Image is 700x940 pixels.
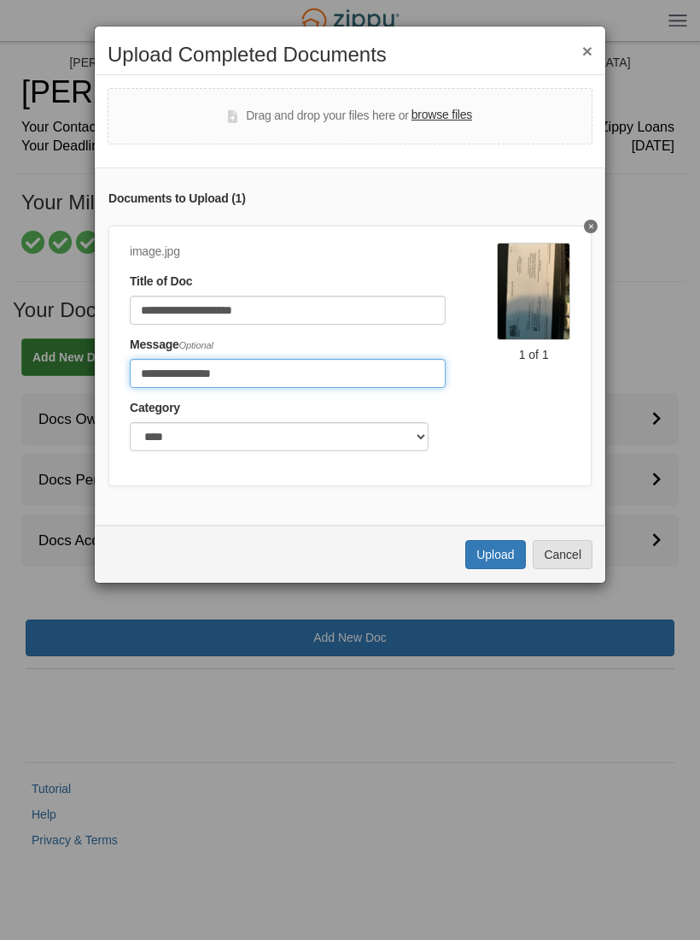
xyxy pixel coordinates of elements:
h2: Upload Completed Documents [108,44,592,66]
div: Documents to Upload ( 1 ) [108,190,592,209]
img: image.jpg [497,243,570,340]
button: Delete Current address image [584,220,598,233]
input: Document Title [130,296,446,325]
div: 1 of 1 [497,346,570,363]
div: Drag and drop your files here or [228,106,472,126]
button: Cancel [533,540,592,569]
label: Message [130,336,213,355]
label: Title of Doc [130,273,192,291]
span: Optional [179,340,213,350]
label: Category [130,399,180,418]
button: Upload [465,540,525,569]
label: browse files [411,106,472,125]
input: Include any comments on this document [130,359,446,388]
select: Category [130,422,429,451]
button: × [582,42,592,60]
div: image.jpg [130,243,446,261]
